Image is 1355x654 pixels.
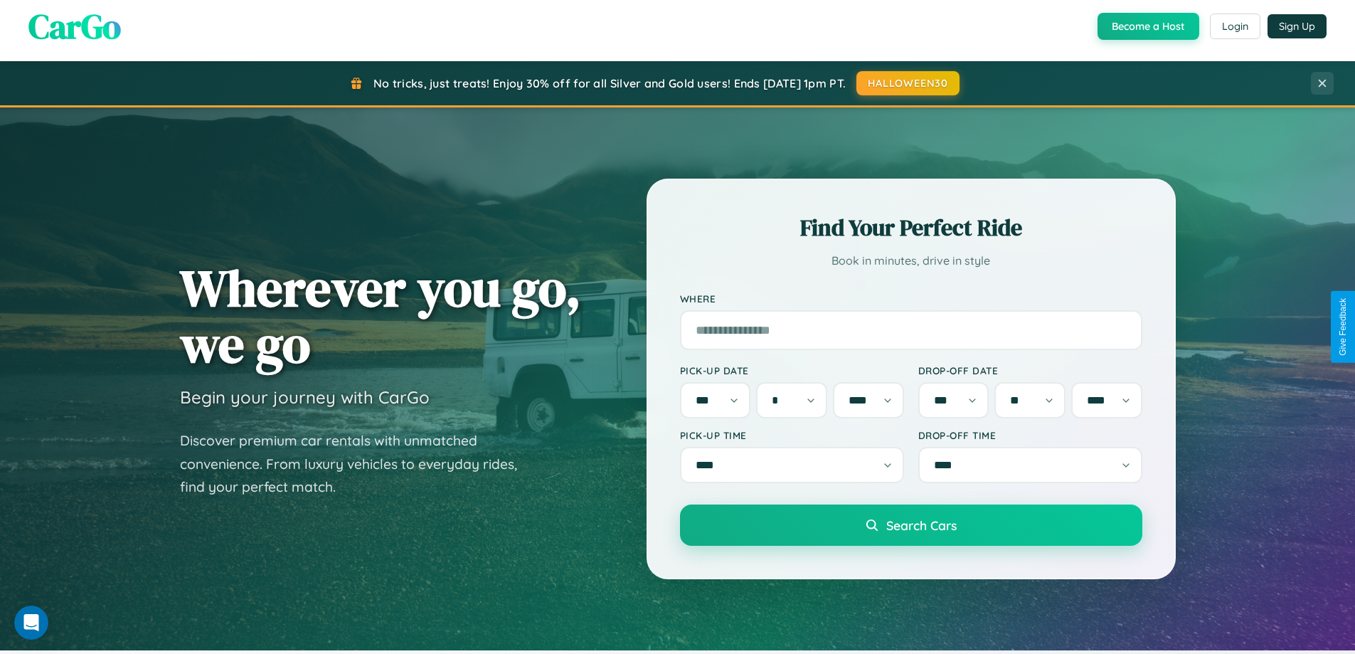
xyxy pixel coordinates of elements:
button: Become a Host [1098,13,1199,40]
div: Give Feedback [1338,298,1348,356]
button: Login [1210,14,1260,39]
label: Where [680,292,1142,305]
span: Search Cars [886,517,957,533]
iframe: Intercom live chat [14,606,48,640]
span: CarGo [28,3,121,50]
label: Drop-off Date [918,364,1142,376]
h1: Wherever you go, we go [180,260,581,372]
button: Search Cars [680,505,1142,546]
p: Book in minutes, drive in style [680,250,1142,271]
label: Pick-up Time [680,429,904,441]
span: No tricks, just treats! Enjoy 30% off for all Silver and Gold users! Ends [DATE] 1pm PT. [373,76,846,90]
p: Discover premium car rentals with unmatched convenience. From luxury vehicles to everyday rides, ... [180,429,536,499]
button: HALLOWEEN30 [856,71,960,95]
h2: Find Your Perfect Ride [680,212,1142,243]
label: Drop-off Time [918,429,1142,441]
button: Sign Up [1268,14,1327,38]
label: Pick-up Date [680,364,904,376]
h3: Begin your journey with CarGo [180,386,430,408]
